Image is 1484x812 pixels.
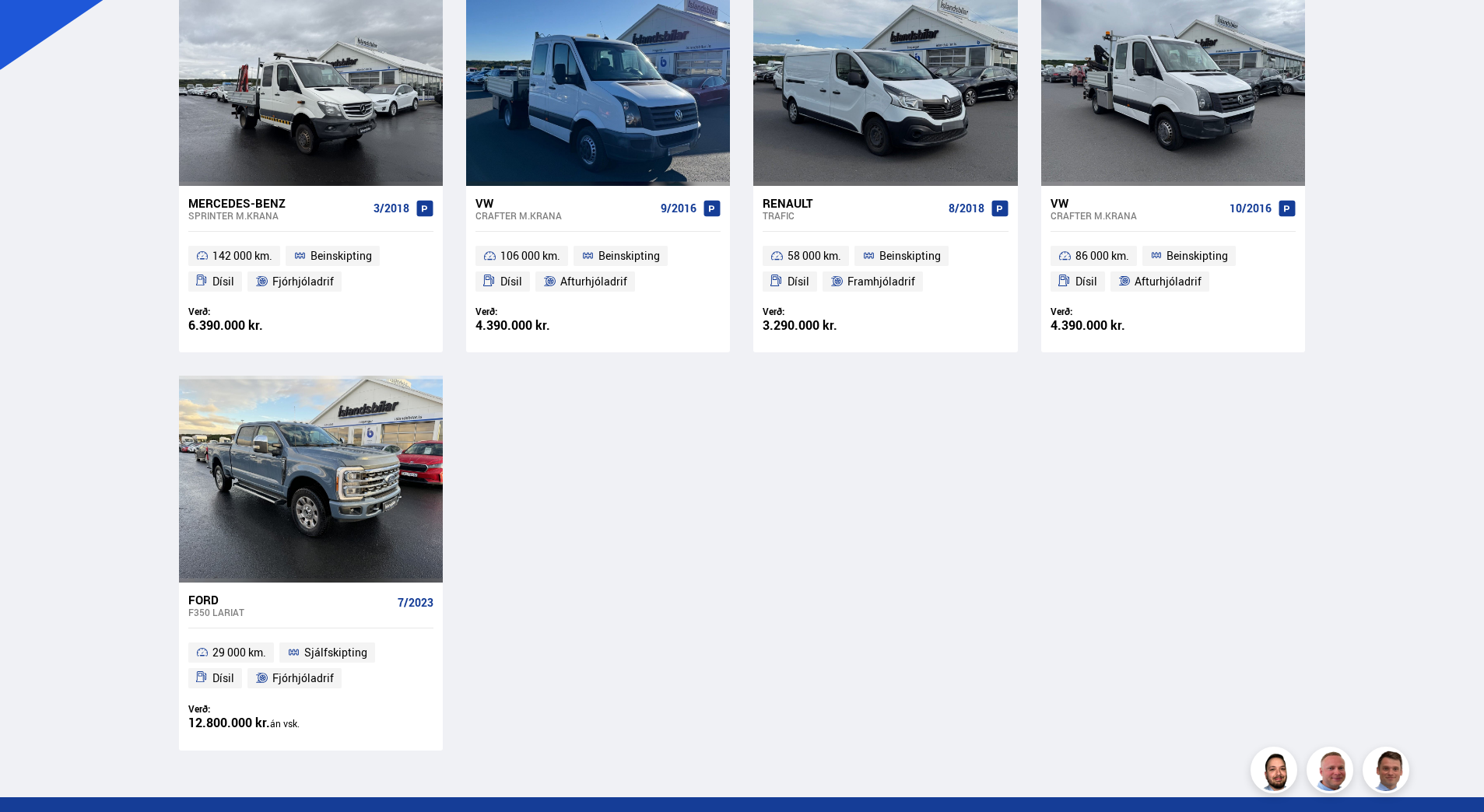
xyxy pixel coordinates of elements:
span: Beinskipting [598,247,660,265]
div: 4.390.000 kr. [475,319,598,332]
div: Verð: [188,306,311,317]
div: 6.390.000 kr. [188,319,311,332]
span: 7/2023 [398,597,433,609]
a: Mercedes-Benz Sprinter M.KRANA 3/2018 142 000 km. Beinskipting Dísil Fjórhjóladrif Verð: 6.390.00... [179,186,443,352]
div: 3.290.000 kr. [763,319,886,332]
span: Sjálfskipting [304,643,367,662]
span: Dísil [212,669,234,688]
div: Crafter M.KRANA [475,210,654,221]
span: 29 000 km. [212,643,266,662]
a: VW Crafter M.KRANA 9/2016 106 000 km. Beinskipting Dísil Afturhjóladrif Verð: 4.390.000 kr. [466,186,730,352]
span: Beinskipting [879,247,941,265]
div: Verð: [188,703,311,715]
div: 4.390.000 kr. [1051,319,1174,332]
div: 12.800.000 kr. [188,716,311,730]
img: nhp88E3Fdnt1Opn2.png [1253,749,1300,796]
div: Mercedes-Benz [188,196,367,210]
span: Afturhjóladrif [1135,272,1202,291]
img: siFngHWaQ9KaOqBr.png [1309,749,1356,796]
div: VW [1051,196,1223,210]
span: 86 000 km. [1075,247,1129,265]
span: Fjórhjóladrif [272,272,334,291]
span: Beinskipting [1167,247,1228,265]
span: Framhjóladrif [847,272,915,291]
button: Opna LiveChat spjallviðmót [12,6,59,53]
span: 8/2018 [949,202,984,215]
span: Dísil [212,272,234,291]
span: Dísil [788,272,809,291]
div: Sprinter M.KRANA [188,210,367,221]
span: 58 000 km. [788,247,841,265]
a: VW Crafter M.KRANA 10/2016 86 000 km. Beinskipting Dísil Afturhjóladrif Verð: 4.390.000 kr. [1041,186,1305,352]
div: Verð: [763,306,886,317]
a: Renault Trafic 8/2018 58 000 km. Beinskipting Dísil Framhjóladrif Verð: 3.290.000 kr. [753,186,1017,352]
div: Verð: [1051,306,1174,317]
div: Ford [188,593,391,607]
div: F350 LARIAT [188,607,391,618]
div: Renault [763,196,942,210]
div: VW [475,196,654,210]
span: 3/2018 [374,202,409,215]
span: Dísil [500,272,522,291]
a: Ford F350 LARIAT 7/2023 29 000 km. Sjálfskipting Dísil Fjórhjóladrif Verð: 12.800.000 kr.án vsk. [179,583,443,751]
div: Verð: [475,306,598,317]
span: 142 000 km. [212,247,272,265]
span: 10/2016 [1230,202,1272,215]
div: Trafic [763,210,942,221]
span: án vsk. [270,717,300,730]
span: 106 000 km. [500,247,560,265]
div: Crafter M.KRANA [1051,210,1223,221]
img: FbJEzSuNWCJXmdc-.webp [1365,749,1412,796]
span: Fjórhjóladrif [272,669,334,688]
span: 9/2016 [661,202,696,215]
span: Afturhjóladrif [560,272,627,291]
span: Beinskipting [310,247,372,265]
span: Dísil [1075,272,1097,291]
